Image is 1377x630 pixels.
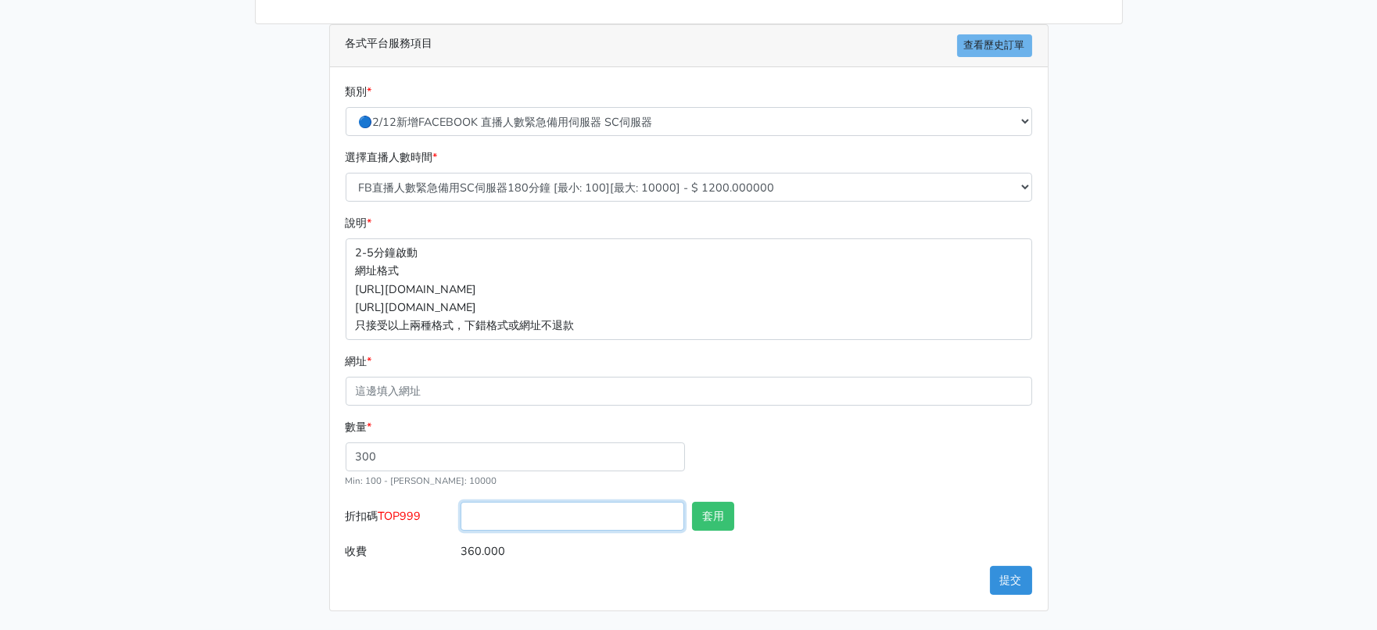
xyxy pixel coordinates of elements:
[346,149,438,166] label: 選擇直播人數時間
[346,474,497,487] small: Min: 100 - [PERSON_NAME]: 10000
[330,25,1048,67] div: 各式平台服務項目
[346,238,1032,339] p: 2-5分鐘啟動 網址格式 [URL][DOMAIN_NAME] [URL][DOMAIN_NAME] 只接受以上兩種格式，下錯格式或網址不退款
[990,566,1032,595] button: 提交
[346,377,1032,406] input: 這邊填入網址
[957,34,1032,57] a: 查看歷史訂單
[346,83,372,101] label: 類別
[692,502,734,531] button: 套用
[342,537,457,566] label: 收費
[346,353,372,370] label: 網址
[346,418,372,436] label: 數量
[342,502,457,537] label: 折扣碼
[346,214,372,232] label: 說明
[378,508,421,524] span: TOP999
